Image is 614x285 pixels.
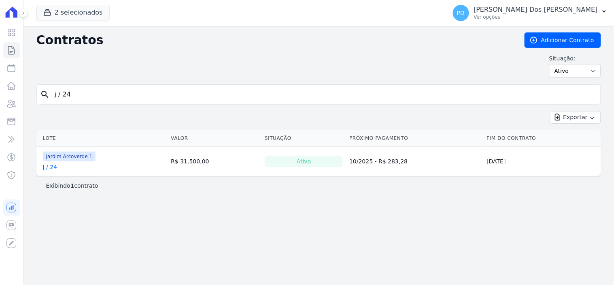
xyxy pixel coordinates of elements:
[549,54,601,62] label: Situação:
[36,5,110,20] button: 2 selecionados
[446,2,614,24] button: PD [PERSON_NAME] Dos [PERSON_NAME] Ver opções
[484,147,601,176] td: [DATE]
[36,33,512,47] h2: Contratos
[261,130,346,147] th: Situação
[168,130,261,147] th: Valor
[484,130,601,147] th: Fim do Contrato
[36,130,168,147] th: Lote
[474,6,598,14] p: [PERSON_NAME] Dos [PERSON_NAME]
[457,10,465,16] span: PD
[346,130,483,147] th: Próximo Pagamento
[43,163,57,171] a: J / 24
[265,156,343,167] div: Ativo
[550,111,601,124] button: Exportar
[474,14,598,20] p: Ver opções
[50,86,597,103] input: Buscar por nome do lote
[43,152,96,161] span: Jardim Arcoverde 1
[168,147,261,176] td: R$ 31.500,00
[40,90,50,99] i: search
[46,182,98,190] p: Exibindo contrato
[349,158,408,165] a: 10/2025 - R$ 283,28
[70,182,74,189] b: 1
[525,32,601,48] a: Adicionar Contrato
